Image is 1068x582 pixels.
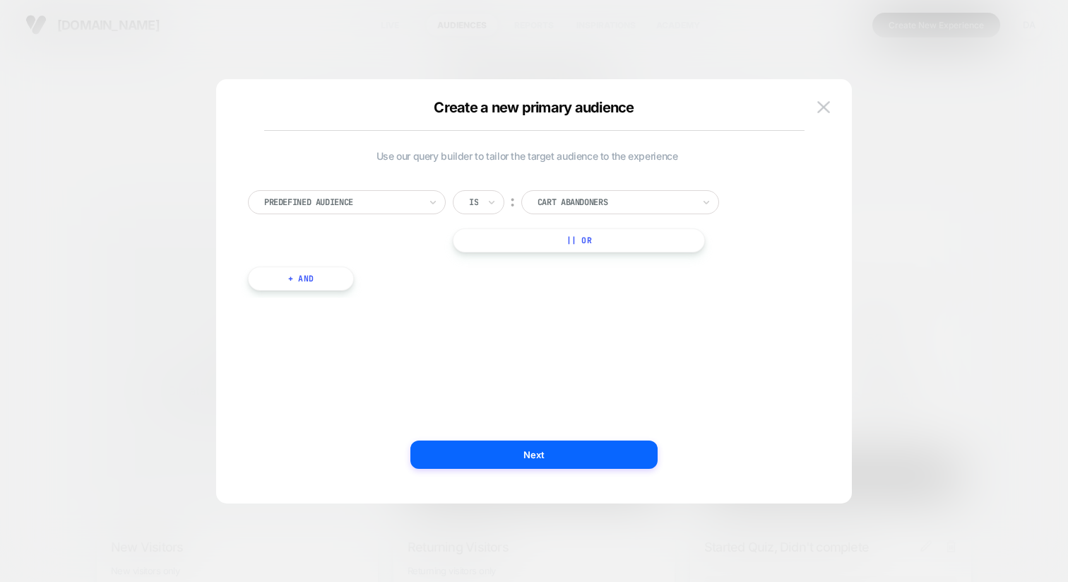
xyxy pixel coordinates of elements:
[410,441,658,469] button: Next
[453,228,705,252] button: || Or
[248,267,354,291] button: + And
[248,150,806,162] span: Use our query builder to tailor the target audience to the experience
[506,192,520,211] div: ︰
[264,99,805,116] div: Create a new primary audience
[817,101,830,113] img: close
